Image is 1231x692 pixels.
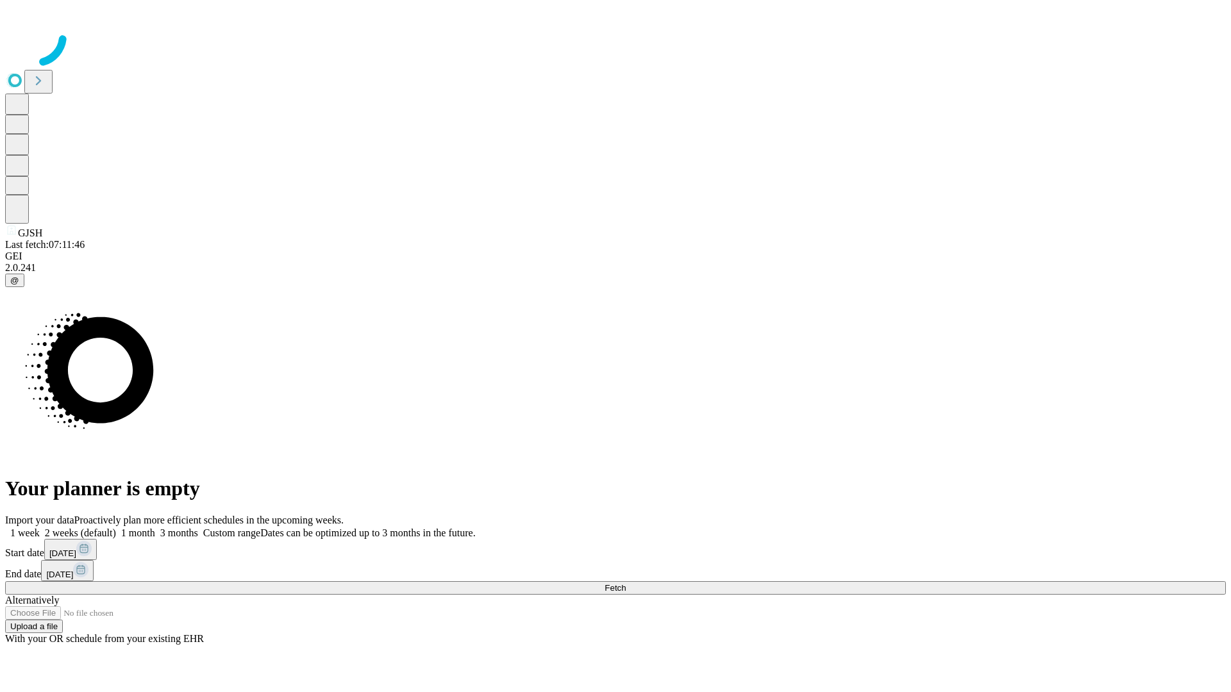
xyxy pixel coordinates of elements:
[160,527,198,538] span: 3 months
[18,227,42,238] span: GJSH
[5,560,1226,581] div: End date
[49,548,76,558] span: [DATE]
[5,539,1226,560] div: Start date
[5,620,63,633] button: Upload a file
[5,515,74,525] span: Import your data
[10,276,19,285] span: @
[45,527,116,538] span: 2 weeks (default)
[46,570,73,579] span: [DATE]
[121,527,155,538] span: 1 month
[5,251,1226,262] div: GEI
[74,515,344,525] span: Proactively plan more efficient schedules in the upcoming weeks.
[44,539,97,560] button: [DATE]
[203,527,260,538] span: Custom range
[5,239,85,250] span: Last fetch: 07:11:46
[5,581,1226,595] button: Fetch
[10,527,40,538] span: 1 week
[41,560,94,581] button: [DATE]
[605,583,626,593] span: Fetch
[5,633,204,644] span: With your OR schedule from your existing EHR
[5,477,1226,500] h1: Your planner is empty
[5,262,1226,274] div: 2.0.241
[260,527,475,538] span: Dates can be optimized up to 3 months in the future.
[5,274,24,287] button: @
[5,595,59,605] span: Alternatively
